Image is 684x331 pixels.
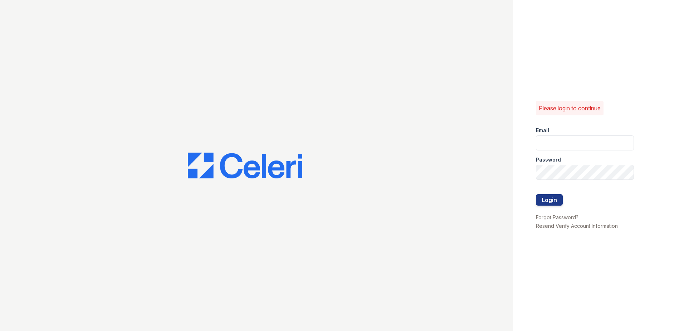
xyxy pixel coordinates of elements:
a: Resend Verify Account Information [536,223,618,229]
p: Please login to continue [539,104,601,112]
button: Login [536,194,563,206]
label: Email [536,127,549,134]
img: CE_Logo_Blue-a8612792a0a2168367f1c8372b55b34899dd931a85d93a1a3d3e32e68fde9ad4.png [188,153,302,178]
a: Forgot Password? [536,214,578,220]
label: Password [536,156,561,163]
